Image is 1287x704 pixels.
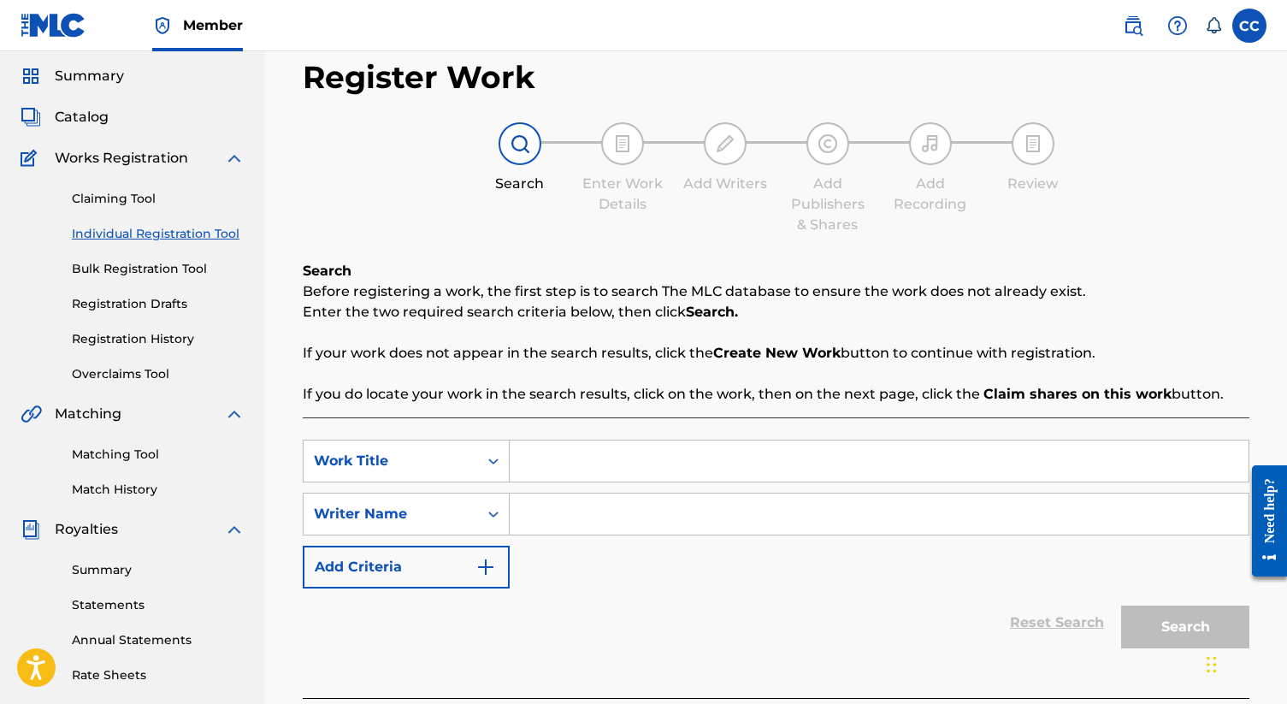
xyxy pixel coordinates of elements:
[55,519,118,540] span: Royalties
[303,384,1249,405] p: If you do locate your work in the search results, click on the work, then on the next page, click...
[475,557,496,577] img: 9d2ae6d4665cec9f34b9.svg
[72,446,245,464] a: Matching Tool
[72,295,245,313] a: Registration Drafts
[682,174,768,194] div: Add Writers
[477,174,563,194] div: Search
[21,13,86,38] img: MLC Logo
[303,440,1249,657] form: Search Form
[303,263,351,279] b: Search
[183,15,243,35] span: Member
[21,107,109,127] a: CatalogCatalog
[72,330,245,348] a: Registration History
[510,133,530,154] img: step indicator icon for Search
[303,546,510,589] button: Add Criteria
[72,260,245,278] a: Bulk Registration Tool
[983,386,1172,402] strong: Claim shares on this work
[72,631,245,649] a: Annual Statements
[314,451,468,471] div: Work Title
[72,190,245,208] a: Claiming Tool
[1123,15,1143,36] img: search
[55,66,124,86] span: Summary
[303,58,535,97] h2: Register Work
[72,481,245,499] a: Match History
[72,225,245,243] a: Individual Registration Tool
[55,107,109,127] span: Catalog
[21,107,41,127] img: Catalog
[713,345,841,361] strong: Create New Work
[21,404,42,424] img: Matching
[72,365,245,383] a: Overclaims Tool
[990,174,1076,194] div: Review
[1201,622,1287,704] iframe: Chat Widget
[21,66,41,86] img: Summary
[1023,133,1043,154] img: step indicator icon for Review
[580,174,665,215] div: Enter Work Details
[1232,9,1266,43] div: User Menu
[224,404,245,424] img: expand
[314,504,468,524] div: Writer Name
[1239,453,1287,590] iframe: Resource Center
[72,666,245,684] a: Rate Sheets
[21,66,124,86] a: SummarySummary
[686,304,738,320] strong: Search.
[1116,9,1150,43] a: Public Search
[785,174,871,235] div: Add Publishers & Shares
[920,133,941,154] img: step indicator icon for Add Recording
[1205,17,1222,34] div: Notifications
[612,133,633,154] img: step indicator icon for Enter Work Details
[21,148,43,169] img: Works Registration
[303,343,1249,364] p: If your work does not appear in the search results, click the button to continue with registration.
[818,133,838,154] img: step indicator icon for Add Publishers & Shares
[72,596,245,614] a: Statements
[1160,9,1195,43] div: Help
[72,561,245,579] a: Summary
[715,133,735,154] img: step indicator icon for Add Writers
[21,519,41,540] img: Royalties
[1167,15,1188,36] img: help
[303,302,1249,322] p: Enter the two required search criteria below, then click
[1207,639,1217,690] div: Drag
[303,281,1249,302] p: Before registering a work, the first step is to search The MLC database to ensure the work does n...
[224,148,245,169] img: expand
[55,148,188,169] span: Works Registration
[224,519,245,540] img: expand
[888,174,973,215] div: Add Recording
[152,15,173,36] img: Top Rightsholder
[55,404,121,424] span: Matching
